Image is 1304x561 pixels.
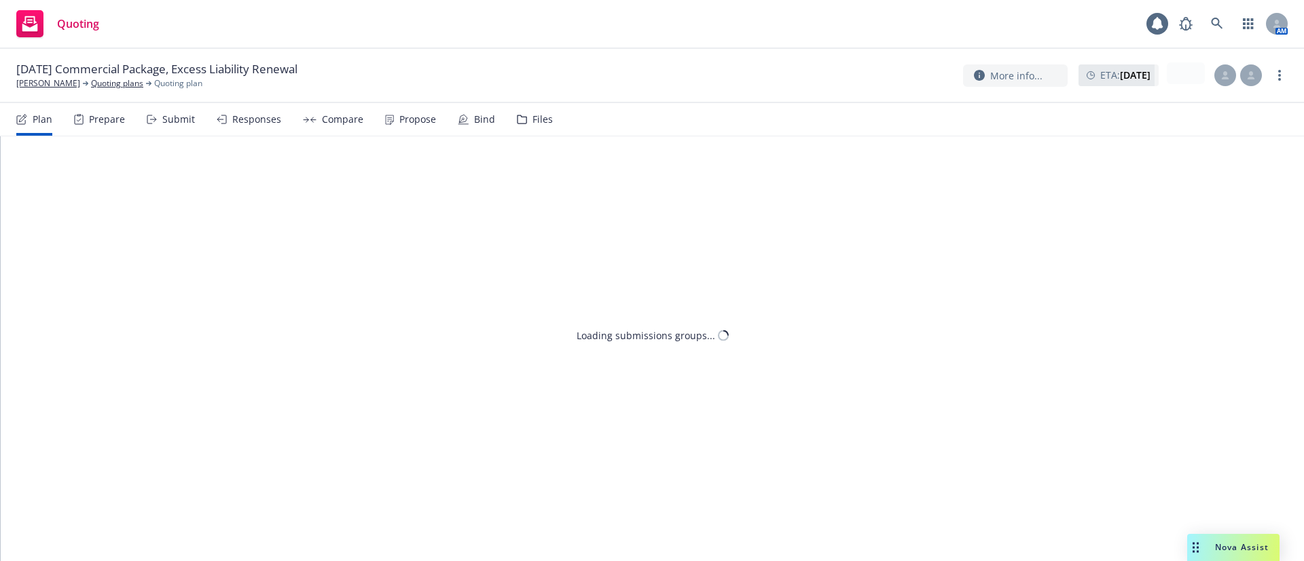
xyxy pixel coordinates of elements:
div: Submit [162,114,195,125]
div: Prepare [89,114,125,125]
a: Quoting [11,5,105,43]
span: Nova Assist [1215,541,1269,553]
a: Report a Bug [1172,10,1199,37]
span: Quoting plan [154,77,202,90]
span: [DATE] Commercial Package, Excess Liability Renewal [16,61,297,77]
span: More info... [990,69,1043,83]
span: ETA : [1100,68,1151,82]
div: Loading submissions groups... [577,328,715,343]
div: Files [532,114,553,125]
a: Quoting plans [91,77,143,90]
div: Drag to move [1187,534,1204,561]
a: more [1271,67,1288,83]
div: Plan [33,114,52,125]
div: Compare [322,114,363,125]
a: Search [1203,10,1231,37]
span: Quoting [57,18,99,29]
div: Bind [474,114,495,125]
div: Propose [399,114,436,125]
a: Switch app [1235,10,1262,37]
a: [PERSON_NAME] [16,77,80,90]
button: More info... [963,64,1068,87]
button: Nova Assist [1187,534,1280,561]
strong: [DATE] [1120,69,1151,81]
div: Responses [232,114,281,125]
